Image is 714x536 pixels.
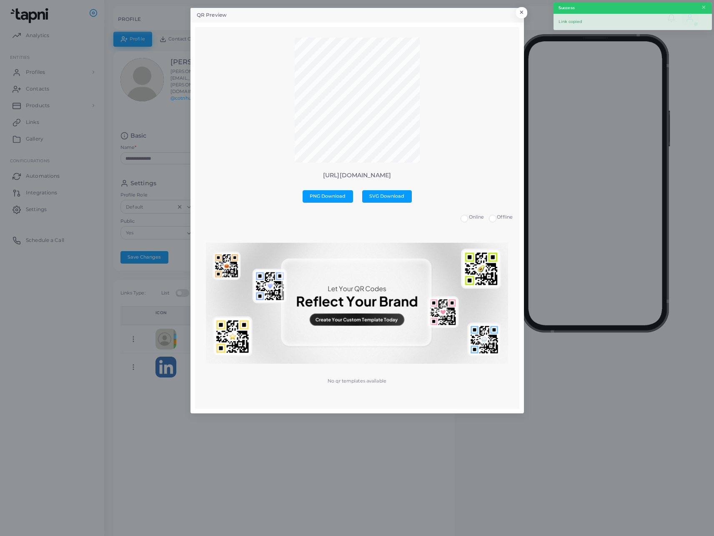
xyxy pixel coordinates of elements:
strong: Success [559,5,575,11]
button: Close [516,7,527,18]
span: Online [469,214,484,220]
span: Offline [497,214,513,220]
div: Link copied [554,14,712,30]
span: SVG Download [369,193,404,199]
p: [URL][DOMAIN_NAME] [201,172,513,179]
h5: QR Preview [197,12,227,19]
button: PNG Download [303,190,353,203]
img: No qr templates [206,243,508,364]
span: PNG Download [310,193,346,199]
button: Close [701,3,706,12]
p: No qr templates available [328,377,386,385]
button: SVG Download [362,190,412,203]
